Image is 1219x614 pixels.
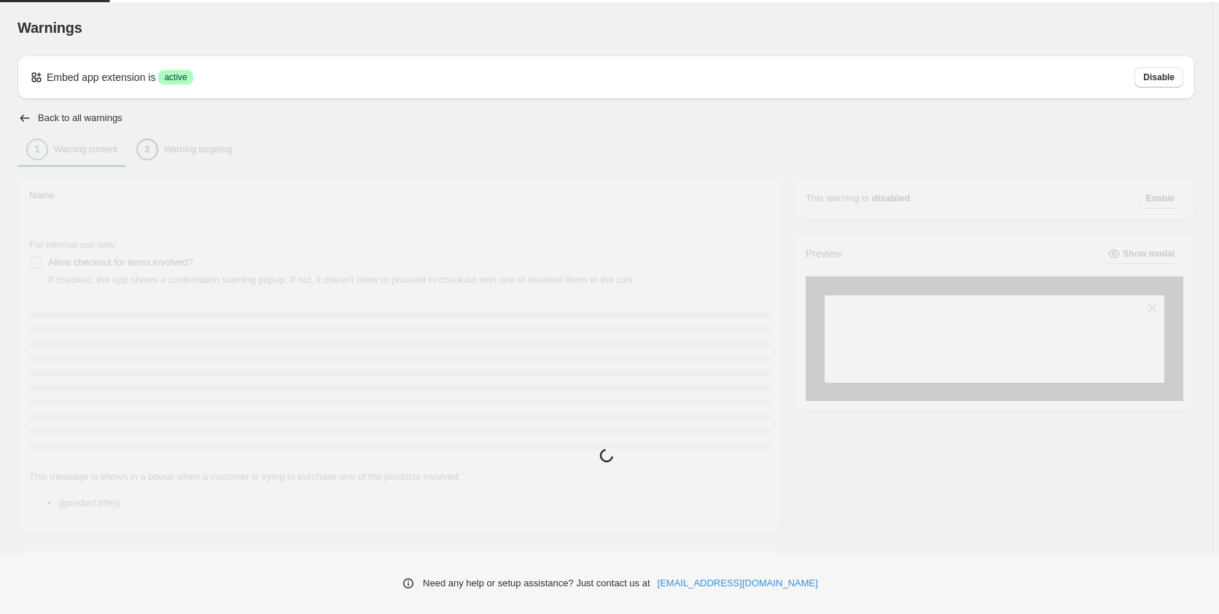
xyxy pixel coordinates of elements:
[17,20,82,36] span: Warnings
[658,576,818,591] a: [EMAIL_ADDRESS][DOMAIN_NAME]
[47,70,155,85] p: Embed app extension is
[1134,67,1183,88] button: Disable
[164,71,187,83] span: active
[38,112,122,124] h2: Back to all warnings
[1143,71,1175,83] span: Disable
